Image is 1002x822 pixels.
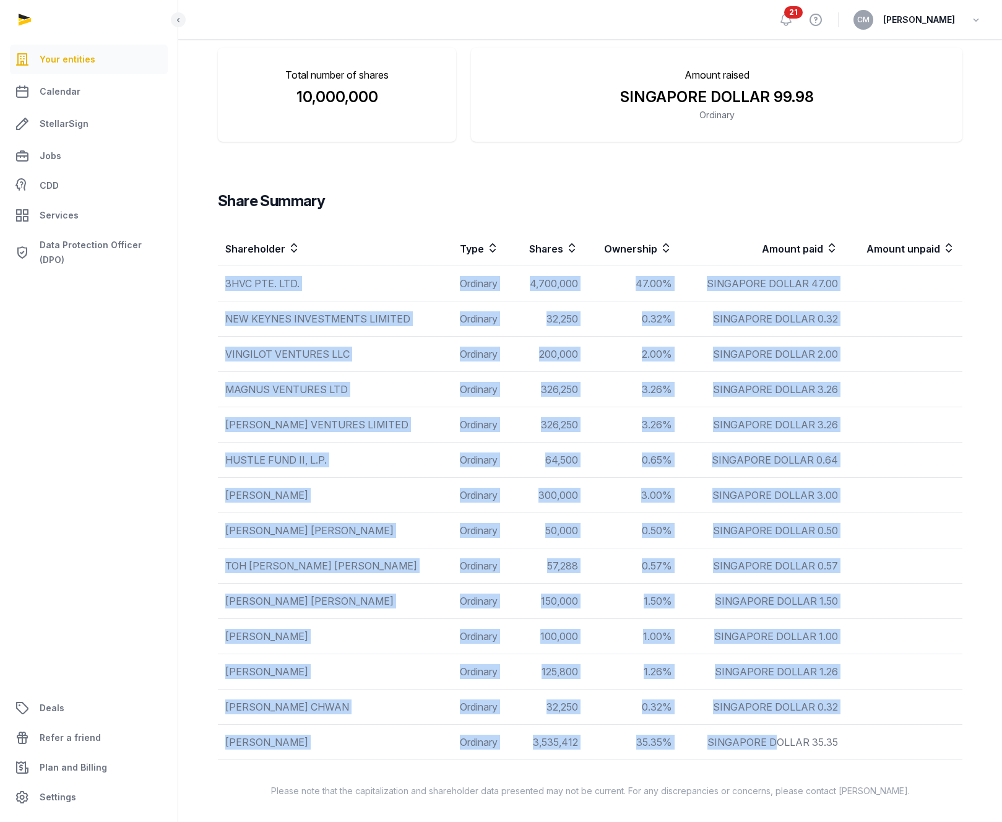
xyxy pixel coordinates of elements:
[10,77,168,106] a: Calendar
[585,478,680,513] td: 3.00%
[225,699,445,714] div: [PERSON_NAME] CHWAN
[707,277,838,290] span: SINGAPORE DOLLAR 47.00
[513,337,585,372] td: 200,000
[513,231,585,266] th: Shares
[225,558,445,573] div: TOH [PERSON_NAME] [PERSON_NAME]
[883,12,955,27] span: [PERSON_NAME]
[452,301,514,337] td: Ordinary
[715,595,838,607] span: SINGAPORE DOLLAR 1.50
[513,513,585,548] td: 50,000
[714,630,838,642] span: SINGAPORE DOLLAR 1.00
[198,785,982,797] p: Please note that the capitalization and shareholder data presented may not be current. For any di...
[707,736,838,748] span: SINGAPORE DOLLAR 35.35
[10,693,168,723] a: Deals
[225,347,445,361] div: VINGILOT VENTURES LLC
[452,725,514,760] td: Ordinary
[452,513,514,548] td: Ordinary
[853,10,873,30] button: CM
[40,701,64,716] span: Deals
[857,16,870,24] span: CM
[715,665,838,678] span: SINGAPORE DOLLAR 1.26
[513,619,585,654] td: 100,000
[680,231,845,266] th: Amount paid
[225,629,445,644] div: [PERSON_NAME]
[40,760,107,775] span: Plan and Billing
[784,6,803,19] span: 21
[10,201,168,230] a: Services
[40,790,76,805] span: Settings
[713,524,838,537] span: SINGAPORE DOLLAR 0.50
[513,443,585,478] td: 64,500
[40,149,61,163] span: Jobs
[225,735,445,750] div: [PERSON_NAME]
[10,45,168,74] a: Your entities
[585,548,680,584] td: 0.57%
[225,452,445,467] div: HUSTLE FUND II, L.P.
[10,753,168,782] a: Plan and Billing
[779,678,1002,822] iframe: Chat Widget
[238,67,436,82] p: Total number of shares
[712,454,838,466] span: SINGAPORE DOLLAR 0.64
[585,584,680,619] td: 1.50%
[225,382,445,397] div: MAGNUS VENTURES LTD
[452,690,514,725] td: Ordinary
[225,488,445,503] div: [PERSON_NAME]
[452,548,514,584] td: Ordinary
[513,407,585,443] td: 326,250
[513,301,585,337] td: 32,250
[40,238,163,267] span: Data Protection Officer (DPO)
[10,782,168,812] a: Settings
[513,725,585,760] td: 3,535,412
[620,88,814,106] span: SINGAPORE DOLLAR 99.98
[713,418,838,431] span: SINGAPORE DOLLAR 3.26
[452,231,514,266] th: Type
[225,417,445,432] div: [PERSON_NAME] VENTURES LIMITED
[513,266,585,301] td: 4,700,000
[585,337,680,372] td: 2.00%
[585,372,680,407] td: 3.26%
[585,407,680,443] td: 3.26%
[585,725,680,760] td: 35.35%
[585,266,680,301] td: 47.00%
[513,548,585,584] td: 57,288
[452,619,514,654] td: Ordinary
[40,84,80,99] span: Calendar
[40,116,89,131] span: StellarSign
[10,723,168,753] a: Refer a friend
[513,584,585,619] td: 150,000
[513,478,585,513] td: 300,000
[713,313,838,325] span: SINGAPORE DOLLAR 0.32
[452,584,514,619] td: Ordinary
[585,513,680,548] td: 0.50%
[452,337,514,372] td: Ordinary
[513,654,585,690] td: 125,800
[218,231,452,266] th: Shareholder
[585,619,680,654] td: 1.00%
[452,443,514,478] td: Ordinary
[225,594,445,608] div: [PERSON_NAME] [PERSON_NAME]
[712,489,838,501] span: SINGAPORE DOLLAR 3.00
[10,141,168,171] a: Jobs
[225,523,445,538] div: [PERSON_NAME] [PERSON_NAME]
[452,266,514,301] td: Ordinary
[452,478,514,513] td: Ordinary
[513,690,585,725] td: 32,250
[452,372,514,407] td: Ordinary
[40,178,59,193] span: CDD
[10,109,168,139] a: StellarSign
[10,173,168,198] a: CDD
[513,372,585,407] td: 326,250
[585,443,680,478] td: 0.65%
[10,233,168,272] a: Data Protection Officer (DPO)
[452,407,514,443] td: Ordinary
[40,730,101,745] span: Refer a friend
[491,67,943,82] p: Amount raised
[585,690,680,725] td: 0.32%
[845,231,962,266] th: Amount unpaid
[40,208,79,223] span: Services
[40,52,95,67] span: Your entities
[238,87,436,107] div: 10,000,000
[218,191,962,211] h3: Share Summary
[699,110,735,120] span: Ordinary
